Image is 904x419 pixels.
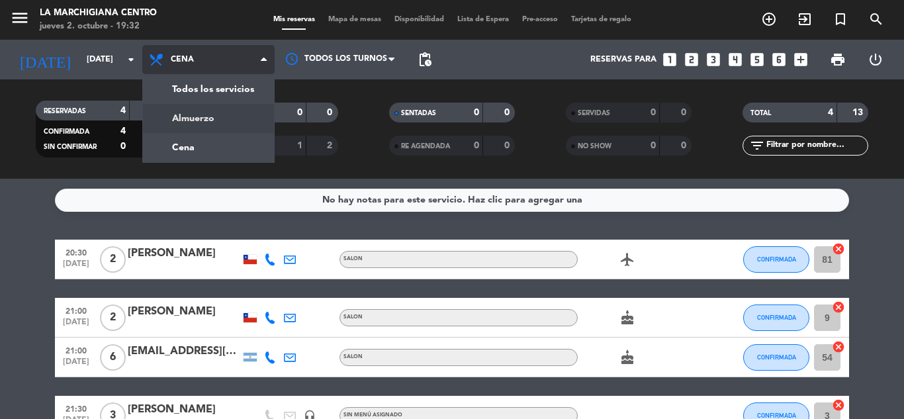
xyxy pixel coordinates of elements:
strong: 4 [120,126,126,136]
div: jueves 2. octubre - 19:32 [40,20,157,33]
i: power_settings_new [868,52,883,68]
span: RESERVADAS [44,108,86,115]
span: Sin menú asignado [343,412,402,418]
span: 21:00 [60,342,93,357]
a: Todos los servicios [143,75,274,104]
strong: 0 [651,108,656,117]
span: CONFIRMADA [757,412,796,419]
i: looks_4 [727,51,744,68]
span: RE AGENDADA [401,143,450,150]
button: CONFIRMADA [743,246,809,273]
span: print [830,52,846,68]
i: airplanemode_active [619,252,635,267]
i: cancel [832,398,845,412]
div: No hay notas para este servicio. Haz clic para agregar una [322,193,582,208]
span: SERVIDAS [578,110,610,116]
span: Lista de Espera [451,16,516,23]
i: add_circle_outline [761,11,777,27]
i: cancel [832,242,845,256]
span: Reservas para [590,55,656,64]
strong: 4 [120,106,126,115]
span: CONFIRMADA [44,128,89,135]
a: Cena [143,133,274,162]
strong: 0 [327,108,335,117]
div: La Marchigiana Centro [40,7,157,20]
strong: 13 [852,108,866,117]
i: add_box [792,51,809,68]
i: arrow_drop_down [123,52,139,68]
strong: 0 [681,141,689,150]
span: CONFIRMADA [757,256,796,263]
i: cancel [832,340,845,353]
i: cake [619,310,635,326]
span: pending_actions [417,52,433,68]
span: 21:30 [60,400,93,416]
strong: 0 [681,108,689,117]
strong: 0 [504,141,512,150]
strong: 0 [474,108,479,117]
span: SALON [343,314,363,320]
span: [DATE] [60,259,93,275]
strong: 2 [327,141,335,150]
div: LOG OUT [856,40,894,79]
span: TOTAL [750,110,771,116]
i: looks_6 [770,51,788,68]
span: Mapa de mesas [322,16,388,23]
i: looks_3 [705,51,722,68]
span: Disponibilidad [388,16,451,23]
span: Pre-acceso [516,16,565,23]
span: SIN CONFIRMAR [44,144,97,150]
span: SENTADAS [401,110,436,116]
div: [PERSON_NAME] [128,401,240,418]
span: 2 [100,304,126,331]
strong: 0 [297,108,302,117]
strong: 0 [474,141,479,150]
i: menu [10,8,30,28]
i: cake [619,349,635,365]
i: search [868,11,884,27]
i: cancel [832,301,845,314]
strong: 0 [120,142,126,151]
span: 6 [100,344,126,371]
i: [DATE] [10,45,80,74]
i: looks_5 [748,51,766,68]
span: 20:30 [60,244,93,259]
i: looks_one [661,51,678,68]
a: Almuerzo [143,104,274,133]
strong: 4 [828,108,833,117]
strong: 1 [297,141,302,150]
span: Tarjetas de regalo [565,16,638,23]
span: CONFIRMADA [757,314,796,321]
input: Filtrar por nombre... [765,138,868,153]
span: 21:00 [60,303,93,318]
span: SALON [343,256,363,261]
span: SALON [343,354,363,359]
strong: 0 [504,108,512,117]
span: Cena [171,55,194,64]
div: [PERSON_NAME] [128,303,240,320]
strong: 0 [651,141,656,150]
i: filter_list [749,138,765,154]
span: [DATE] [60,357,93,373]
button: menu [10,8,30,32]
i: looks_two [683,51,700,68]
button: CONFIRMADA [743,304,809,331]
i: turned_in_not [833,11,848,27]
div: [PERSON_NAME] [128,245,240,262]
span: Mis reservas [267,16,322,23]
div: [EMAIL_ADDRESS][DOMAIN_NAME] [128,343,240,360]
span: 2 [100,246,126,273]
i: exit_to_app [797,11,813,27]
span: NO SHOW [578,143,611,150]
span: CONFIRMADA [757,353,796,361]
span: [DATE] [60,318,93,333]
button: CONFIRMADA [743,344,809,371]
